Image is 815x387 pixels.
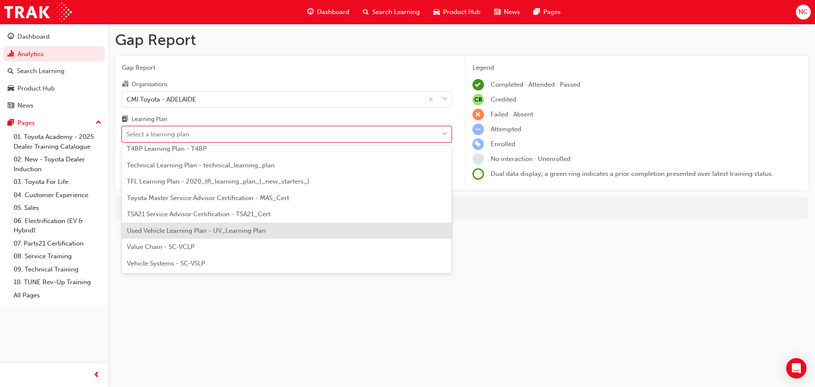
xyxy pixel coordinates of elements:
span: up-icon [96,117,101,128]
div: Open Intercom Messenger [786,358,807,379]
div: Organisations [132,80,168,89]
div: Dashboard [17,32,50,42]
span: Dashboard [317,7,349,17]
span: Technical Learning Plan - technical_learning_plan [127,161,275,169]
span: Failed · Absent [491,110,533,118]
span: guage-icon [307,7,314,17]
div: Select a learning plan [126,130,189,139]
span: learningRecordVerb_NONE-icon [472,153,484,165]
a: 03. Toyota For Life [10,175,105,189]
span: Search Learning [372,7,420,17]
span: organisation-icon [122,81,128,88]
button: Pages [3,115,105,131]
a: Product Hub [3,81,105,96]
a: 08. Service Training [10,250,105,263]
span: learningRecordVerb_ENROLL-icon [472,138,484,150]
span: down-icon [442,129,448,140]
div: Pages [17,118,35,128]
span: news-icon [494,7,500,17]
span: Toyota Master Service Advisor Certification - MAS_Cert [127,194,289,202]
span: prev-icon [93,370,100,381]
span: Dual data display; a green ring indicates a prior completion presented over latest training status. [491,170,773,178]
a: All Pages [10,289,105,302]
div: Search Learning [17,66,65,76]
span: Product Hub [443,7,481,17]
a: 09. Technical Training [10,263,105,276]
h1: Gap Report [115,31,808,49]
a: car-iconProduct Hub [427,3,487,21]
div: Product Hub [17,84,55,93]
span: Pages [543,7,561,17]
span: Attempted [491,125,521,133]
a: 06. Electrification (EV & Hybrid) [10,215,105,237]
button: DashboardAnalyticsSearch LearningProduct HubNews [3,27,105,115]
span: search-icon [363,7,369,17]
span: Value Chain - SC-VCLP [127,243,194,251]
span: null-icon [472,94,484,105]
a: Dashboard [3,29,105,45]
a: News [3,98,105,113]
span: pages-icon [8,119,14,127]
span: news-icon [8,102,14,110]
a: 01. Toyota Academy - 2025 Dealer Training Catalogue [10,130,105,153]
span: guage-icon [8,33,14,41]
a: 04. Customer Experience [10,189,105,202]
a: pages-iconPages [527,3,568,21]
span: learningRecordVerb_FAIL-icon [472,109,484,120]
span: car-icon [433,7,440,17]
a: guage-iconDashboard [301,3,356,21]
a: 10. TUNE Rev-Up Training [10,276,105,289]
span: Used Vehicle Learning Plan - UV_Learning Plan [127,227,266,234]
span: learningplan-icon [122,116,128,124]
span: NC [798,7,808,17]
span: TFL Learning Plan - 2020_tfl_learning_plan_(_new_starters_) [127,178,309,185]
a: 07. Parts21 Certification [10,237,105,250]
a: 05. Sales [10,201,105,215]
div: For more in-depth analysis and data download, go to [121,203,802,213]
span: Completed · Attended · Passed [491,81,580,88]
div: News [17,101,34,110]
span: Gap Report [122,63,452,73]
span: News [504,7,520,17]
a: Analytics [3,46,105,62]
div: CMI Toyota - ADELAIDE [126,94,196,104]
span: down-icon [442,94,448,105]
span: No interaction · Unenrolled [491,155,570,163]
div: Learning Plan [132,115,167,124]
a: 02. New - Toyota Dealer Induction [10,153,105,175]
span: TSA21 Service Advisor Certification - TSA21_Cert [127,210,270,218]
span: Enrolled [491,140,515,148]
span: learningRecordVerb_COMPLETE-icon [472,79,484,90]
span: Credited [491,96,516,103]
a: Search Learning [3,63,105,79]
span: pages-icon [534,7,540,17]
button: NC [796,5,811,20]
span: T4BP Learning Plan - T4BP [127,145,207,153]
img: Trak [4,3,72,22]
span: Vehicle Systems - SC-VSLP [127,260,205,267]
div: Legend [472,63,802,73]
span: search-icon [8,68,14,75]
span: car-icon [8,85,14,93]
span: chart-icon [8,51,14,58]
a: news-iconNews [487,3,527,21]
span: learningRecordVerb_ATTEMPT-icon [472,124,484,135]
a: search-iconSearch Learning [356,3,427,21]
